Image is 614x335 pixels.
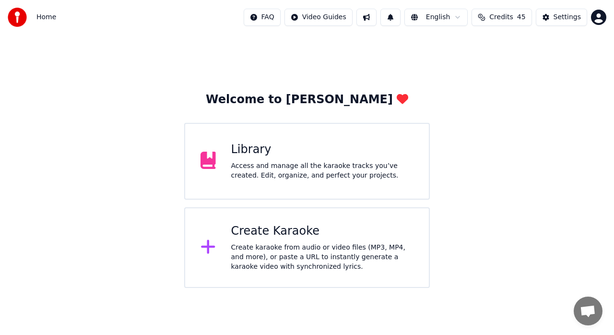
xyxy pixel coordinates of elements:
div: Library [231,142,414,157]
button: Settings [536,9,587,26]
button: FAQ [244,9,281,26]
span: Credits [489,12,513,22]
div: Create karaoke from audio or video files (MP3, MP4, and more), or paste a URL to instantly genera... [231,243,414,272]
div: Access and manage all the karaoke tracks you’ve created. Edit, organize, and perfect your projects. [231,161,414,180]
a: Open chat [574,297,602,325]
button: Credits45 [472,9,531,26]
span: Home [36,12,56,22]
img: youka [8,8,27,27]
span: 45 [517,12,526,22]
button: Video Guides [284,9,353,26]
nav: breadcrumb [36,12,56,22]
div: Welcome to [PERSON_NAME] [206,92,408,108]
div: Create Karaoke [231,224,414,239]
div: Settings [554,12,581,22]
